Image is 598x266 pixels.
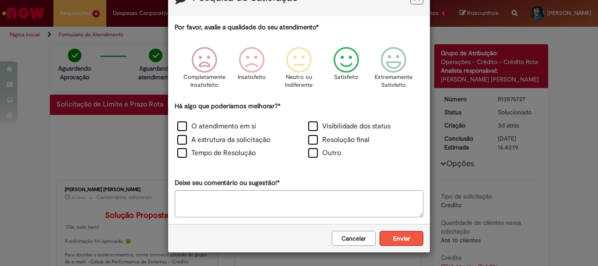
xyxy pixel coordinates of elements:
label: A estrutura da solicitação [177,135,270,145]
label: Deixe seu comentário ou sugestão!* [175,178,280,188]
div: Insatisfeito [229,40,274,100]
div: Satisfeito [324,40,369,100]
p: Neutro ou indiferente [283,73,315,89]
label: Resolução final [308,135,369,145]
p: Satisfeito [334,73,359,82]
label: Tempo de Resolução [177,148,256,158]
label: Visibilidade dos status [308,121,390,131]
p: Insatisfeito [238,73,266,82]
div: Extremamente Satisfeito [371,40,416,100]
button: Enviar [380,231,423,246]
p: Completamente Insatisfeito [183,73,225,89]
div: Há algo que poderíamos melhorar?* [175,102,423,161]
div: Completamente Insatisfeito [182,40,226,100]
label: Por favor, avalie a qualidade do seu atendimento* [175,23,319,32]
div: Neutro ou indiferente [277,40,321,100]
label: O atendimento em si [177,121,256,131]
label: Outro [308,148,341,158]
p: Extremamente Satisfeito [375,73,412,89]
button: Cancelar [332,231,376,246]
